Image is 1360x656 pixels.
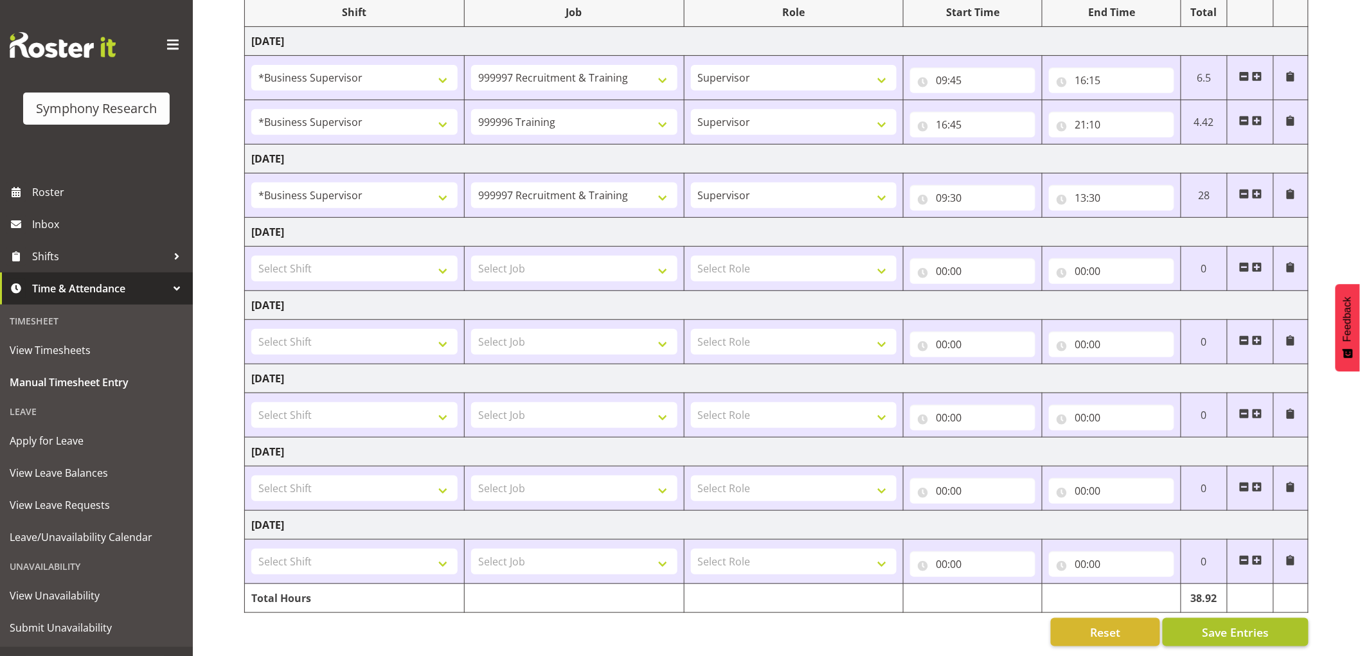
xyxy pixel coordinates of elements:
[1202,624,1269,641] span: Save Entries
[1181,584,1228,613] td: 38.92
[1181,100,1228,145] td: 4.42
[1051,618,1160,646] button: Reset
[1049,4,1174,20] div: End Time
[3,489,190,521] a: View Leave Requests
[1181,466,1228,511] td: 0
[1181,247,1228,291] td: 0
[1090,624,1120,641] span: Reset
[1049,405,1174,430] input: Click to select...
[1049,67,1174,93] input: Click to select...
[36,99,157,118] div: Symphony Research
[245,27,1309,56] td: [DATE]
[32,279,167,298] span: Time & Attendance
[3,425,190,457] a: Apply for Leave
[1336,284,1360,371] button: Feedback - Show survey
[1049,112,1174,137] input: Click to select...
[1181,393,1228,438] td: 0
[910,185,1035,211] input: Click to select...
[910,551,1035,577] input: Click to select...
[32,215,186,234] span: Inbox
[1342,297,1354,342] span: Feedback
[10,463,183,483] span: View Leave Balances
[251,4,458,20] div: Shift
[32,247,167,266] span: Shifts
[910,332,1035,357] input: Click to select...
[245,584,465,613] td: Total Hours
[10,32,116,58] img: Rosterit website logo
[1188,4,1221,20] div: Total
[3,457,190,489] a: View Leave Balances
[10,586,183,605] span: View Unavailability
[471,4,677,20] div: Job
[10,618,183,637] span: Submit Unavailability
[3,612,190,644] a: Submit Unavailability
[1181,320,1228,364] td: 0
[691,4,897,20] div: Role
[3,398,190,425] div: Leave
[245,145,1309,173] td: [DATE]
[1049,478,1174,504] input: Click to select...
[10,495,183,515] span: View Leave Requests
[245,291,1309,320] td: [DATE]
[1181,173,1228,218] td: 28
[3,580,190,612] a: View Unavailability
[1181,540,1228,584] td: 0
[1181,56,1228,100] td: 6.5
[245,218,1309,247] td: [DATE]
[1049,185,1174,211] input: Click to select...
[3,366,190,398] a: Manual Timesheet Entry
[10,431,183,450] span: Apply for Leave
[1049,551,1174,577] input: Click to select...
[910,258,1035,284] input: Click to select...
[32,182,186,202] span: Roster
[10,527,183,547] span: Leave/Unavailability Calendar
[910,4,1035,20] div: Start Time
[245,511,1309,540] td: [DATE]
[1163,618,1309,646] button: Save Entries
[3,553,190,580] div: Unavailability
[910,67,1035,93] input: Click to select...
[910,405,1035,430] input: Click to select...
[1049,258,1174,284] input: Click to select...
[1049,332,1174,357] input: Click to select...
[910,478,1035,504] input: Click to select...
[3,521,190,553] a: Leave/Unavailability Calendar
[10,341,183,360] span: View Timesheets
[910,112,1035,137] input: Click to select...
[3,308,190,334] div: Timesheet
[3,334,190,366] a: View Timesheets
[245,438,1309,466] td: [DATE]
[245,364,1309,393] td: [DATE]
[10,373,183,392] span: Manual Timesheet Entry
